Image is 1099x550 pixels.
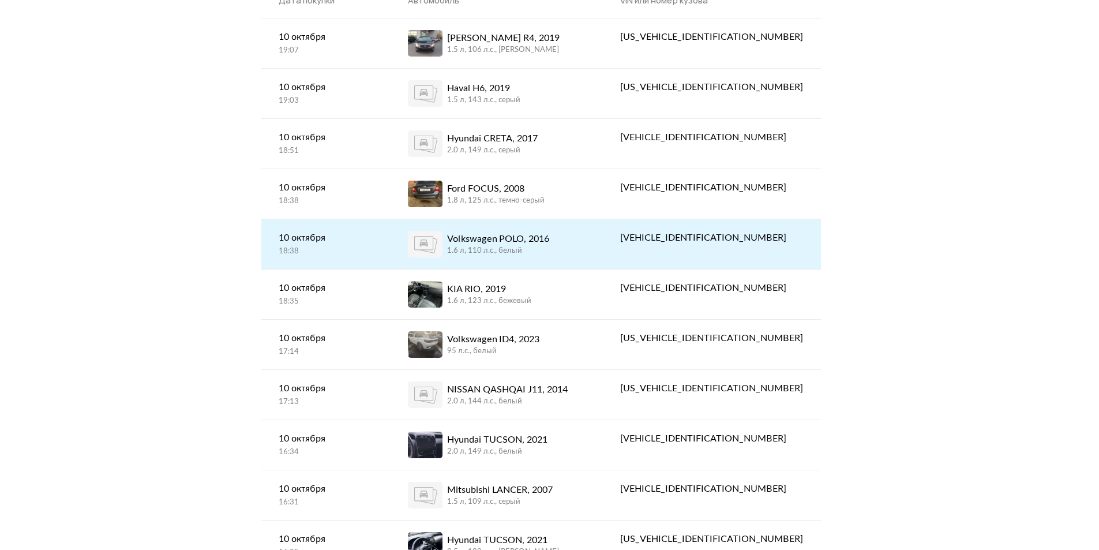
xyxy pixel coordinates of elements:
a: 10 октября16:31 [261,470,391,519]
a: [VEHICLE_IDENTIFICATION_NUMBER] [603,119,820,156]
div: [VEHICLE_IDENTIFICATION_NUMBER] [620,482,803,496]
div: [PERSON_NAME] R4, 2019 [447,31,560,45]
div: [US_VEHICLE_IDENTIFICATION_NUMBER] [620,331,803,345]
a: [PERSON_NAME] R4, 20191.5 л, 106 л.c., [PERSON_NAME] [391,18,603,68]
div: 1.6 л, 123 л.c., бежевый [447,296,531,306]
a: [VEHICLE_IDENTIFICATION_NUMBER] [603,470,820,507]
div: [US_VEHICLE_IDENTIFICATION_NUMBER] [620,80,803,94]
a: 10 октября19:07 [261,18,391,68]
div: 10 октября [279,30,374,44]
a: Volkswagen ID4, 202395 л.c., белый [391,320,603,369]
div: 1.5 л, 106 л.c., [PERSON_NAME] [447,45,560,55]
div: [US_VEHICLE_IDENTIFICATION_NUMBER] [620,532,803,546]
div: 1.8 л, 125 л.c., темно-серый [447,196,545,206]
div: [VEHICLE_IDENTIFICATION_NUMBER] [620,181,803,194]
div: Haval H6, 2019 [447,81,520,95]
div: KIA RIO, 2019 [447,282,531,296]
div: Volkswagen POLO, 2016 [447,232,549,246]
div: [VEHICLE_IDENTIFICATION_NUMBER] [620,130,803,144]
a: Hyundai CRETA, 20172.0 л, 149 л.c., серый [391,119,603,169]
div: 10 октября [279,331,374,345]
div: 10 октября [279,281,374,295]
a: Haval H6, 20191.5 л, 143 л.c., серый [391,69,603,118]
div: 10 октября [279,181,374,194]
div: 95 л.c., белый [447,346,539,357]
div: 1.5 л, 143 л.c., серый [447,95,520,106]
div: 10 октября [279,80,374,94]
a: Ford FOCUS, 20081.8 л, 125 л.c., темно-серый [391,169,603,219]
div: 1.5 л, 109 л.c., серый [447,497,553,507]
div: [VEHICLE_IDENTIFICATION_NUMBER] [620,432,803,446]
div: Hyundai TUCSON, 2021 [447,433,547,447]
div: NISSAN QASHQAI J11, 2014 [447,383,568,396]
div: [US_VEHICLE_IDENTIFICATION_NUMBER] [620,381,803,395]
div: 18:51 [279,146,374,156]
a: [US_VEHICLE_IDENTIFICATION_NUMBER] [603,69,820,106]
div: 18:38 [279,246,374,257]
a: [US_VEHICLE_IDENTIFICATION_NUMBER] [603,320,820,357]
a: 10 октября19:03 [261,69,391,118]
div: [VEHICLE_IDENTIFICATION_NUMBER] [620,231,803,245]
a: 10 октября17:14 [261,320,391,369]
div: 10 октября [279,432,374,446]
div: 18:35 [279,297,374,307]
div: 19:07 [279,46,374,56]
div: 16:31 [279,497,374,508]
div: 2.0 л, 149 л.c., белый [447,447,547,457]
a: Volkswagen POLO, 20161.6 л, 110 л.c., белый [391,219,603,269]
a: Mitsubishi LANCER, 20071.5 л, 109 л.c., серый [391,470,603,520]
div: Mitsubishi LANCER, 2007 [447,483,553,497]
a: [US_VEHICLE_IDENTIFICATION_NUMBER] [603,370,820,407]
div: 18:38 [279,196,374,207]
div: 17:13 [279,397,374,407]
div: Hyundai TUCSON, 2021 [447,533,559,547]
a: 10 октября18:51 [261,119,391,168]
a: 10 октября18:38 [261,219,391,268]
a: [VEHICLE_IDENTIFICATION_NUMBER] [603,420,820,457]
div: Hyundai CRETA, 2017 [447,132,538,145]
div: 16:34 [279,447,374,458]
a: KIA RIO, 20191.6 л, 123 л.c., бежевый [391,270,603,319]
div: 19:03 [279,96,374,106]
div: 10 октября [279,532,374,546]
a: 10 октября18:35 [261,270,391,319]
div: 10 октября [279,482,374,496]
a: NISSAN QASHQAI J11, 20142.0 л, 144 л.c., белый [391,370,603,420]
a: 10 октября16:34 [261,420,391,469]
a: 10 октября17:13 [261,370,391,419]
a: 10 октября18:38 [261,169,391,218]
div: Volkswagen ID4, 2023 [447,332,539,346]
div: 10 октября [279,381,374,395]
div: 1.6 л, 110 л.c., белый [447,246,549,256]
a: [VEHICLE_IDENTIFICATION_NUMBER] [603,270,820,306]
div: [US_VEHICLE_IDENTIFICATION_NUMBER] [620,30,803,44]
div: 10 октября [279,130,374,144]
div: 2.0 л, 144 л.c., белый [447,396,568,407]
div: 2.0 л, 149 л.c., серый [447,145,538,156]
a: [VEHICLE_IDENTIFICATION_NUMBER] [603,219,820,256]
a: [VEHICLE_IDENTIFICATION_NUMBER] [603,169,820,206]
div: 17:14 [279,347,374,357]
a: Hyundai TUCSON, 20212.0 л, 149 л.c., белый [391,420,603,470]
div: [VEHICLE_IDENTIFICATION_NUMBER] [620,281,803,295]
div: Ford FOCUS, 2008 [447,182,545,196]
div: 10 октября [279,231,374,245]
a: [US_VEHICLE_IDENTIFICATION_NUMBER] [603,18,820,55]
